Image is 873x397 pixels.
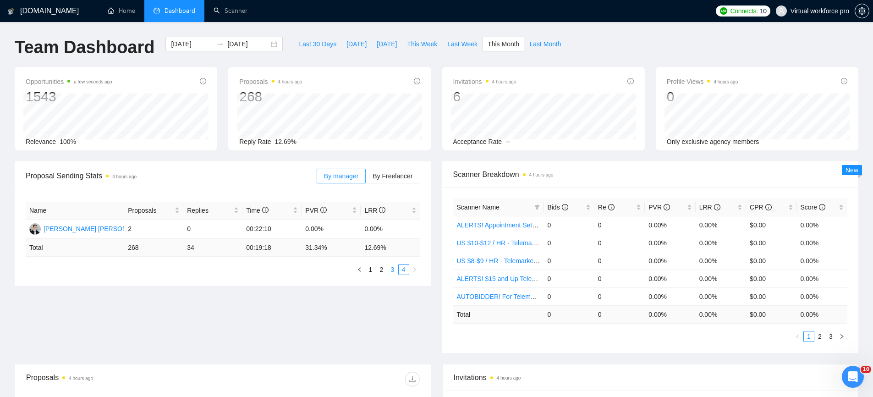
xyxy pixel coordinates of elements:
[442,37,483,51] button: Last Week
[387,264,398,275] li: 3
[183,202,242,220] th: Replies
[398,264,409,275] li: 4
[645,252,695,270] td: 0.00%
[361,239,420,257] td: 12.69 %
[524,37,566,51] button: Last Month
[453,76,516,87] span: Invitations
[544,270,594,287] td: 0
[29,223,41,235] img: LB
[457,257,544,265] a: US $8-$9 / HR - Telemarketing
[814,331,825,342] li: 2
[842,366,864,388] iframe: Intercom live chat
[165,7,195,15] span: Dashboard
[216,40,224,48] span: swap-right
[453,305,544,323] td: Total
[405,372,420,386] button: download
[815,331,825,342] a: 2
[608,204,615,210] span: info-circle
[457,293,640,300] a: AUTOBIDDER! For Telemarketing in the [GEOGRAPHIC_DATA]
[242,220,302,239] td: 00:22:10
[746,305,796,323] td: $ 0.00
[664,204,670,210] span: info-circle
[846,166,858,174] span: New
[412,267,417,272] span: right
[26,170,317,182] span: Proposal Sending Stats
[26,372,223,386] div: Proposals
[855,4,869,18] button: setting
[801,204,825,211] span: Score
[803,331,814,342] li: 1
[594,287,645,305] td: 0
[544,234,594,252] td: 0
[365,264,376,275] li: 1
[373,172,412,180] span: By Freelancer
[841,78,847,84] span: info-circle
[324,172,358,180] span: By manager
[645,305,695,323] td: 0.00 %
[447,39,478,49] span: Last Week
[275,138,296,145] span: 12.69%
[361,220,420,239] td: 0.00%
[457,221,587,229] a: ALERTS! Appointment Setting or Cold Calling
[667,88,738,105] div: 0
[454,372,847,383] span: Invitations
[778,8,785,14] span: user
[483,37,524,51] button: This Month
[341,37,372,51] button: [DATE]
[214,7,247,15] a: searchScanner
[746,252,796,270] td: $0.00
[696,305,746,323] td: 0.00 %
[320,207,327,213] span: info-circle
[227,39,269,49] input: End date
[414,78,420,84] span: info-circle
[26,88,112,105] div: 1543
[696,252,746,270] td: 0.00%
[645,270,695,287] td: 0.00%
[376,264,387,275] li: 2
[406,375,419,383] span: download
[648,204,670,211] span: PVR
[836,331,847,342] button: right
[69,376,93,381] time: 4 hours ago
[797,252,847,270] td: 0.00%
[346,39,367,49] span: [DATE]
[797,305,847,323] td: 0.00 %
[497,375,521,380] time: 4 hours ago
[354,264,365,275] li: Previous Page
[171,39,213,49] input: Start date
[699,204,720,211] span: LRR
[453,88,516,105] div: 6
[354,264,365,275] button: left
[294,37,341,51] button: Last 30 Days
[187,205,232,215] span: Replies
[183,220,242,239] td: 0
[74,79,112,84] time: a few seconds ago
[529,39,561,49] span: Last Month
[696,234,746,252] td: 0.00%
[645,234,695,252] td: 0.00%
[797,234,847,252] td: 0.00%
[377,265,387,275] a: 2
[720,7,727,15] img: upwork-logo.png
[366,265,376,275] a: 1
[407,39,437,49] span: This Week
[302,239,361,257] td: 31.34 %
[29,225,151,232] a: LB[PERSON_NAME] [PERSON_NAME]
[797,287,847,305] td: 0.00%
[278,79,302,84] time: 4 hours ago
[797,216,847,234] td: 0.00%
[239,88,302,105] div: 268
[302,220,361,239] td: 0.00%
[730,6,758,16] span: Connects:
[457,239,551,247] a: US $10-$12 / HR - Telemarketing
[299,39,336,49] span: Last 30 Days
[598,204,615,211] span: Re
[765,204,772,210] span: info-circle
[544,252,594,270] td: 0
[388,265,398,275] a: 3
[124,220,183,239] td: 2
[825,331,836,342] li: 3
[108,7,135,15] a: homeHome
[855,7,869,15] span: setting
[457,204,500,211] span: Scanner Name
